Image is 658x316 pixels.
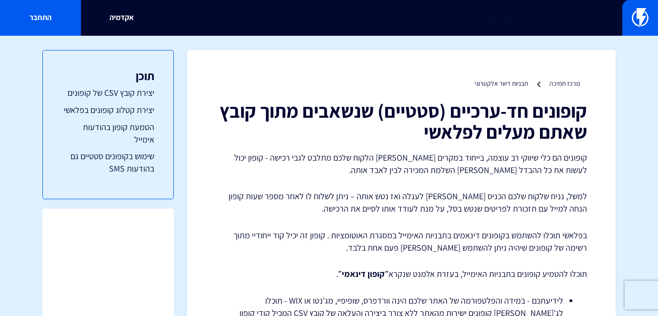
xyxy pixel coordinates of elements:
[62,87,154,99] a: יצירת קובץ CSV של קופונים
[62,121,154,145] a: הטמעת קופון בהודעות אימייל
[216,229,587,254] p: בפלאשי תוכלו להשתמש בקופונים דינאמים בתבניות האימייל במסגרת האוטומציות . קופון זה יכיל קוד ייחודי...
[216,190,587,214] p: למשל, נניח שלקוח שלכם הכניס [PERSON_NAME] לעגלה ואז נטש אותה – ניתן לשלוח לו לאחר מספר שעות קופון...
[62,150,154,174] a: שימוש בקופונים סטטיים גם בהודעות SMS
[216,152,587,176] p: קופונים הם כלי שיווקי רב עוצמה, בייחוד במקרים [PERSON_NAME] הלקוח שלכם מתלבט לגבי רכישה - קופון י...
[131,7,526,29] input: חיפוש מהיר...
[549,79,580,88] a: מרכז תמיכה
[216,100,587,142] h1: קופונים חד-ערכיים (סטטיים) שנשאבים מתוך קובץ שאתם מעלים לפלאשי
[62,70,154,82] h3: תוכן
[475,79,528,88] a: תבניות דיוור אלקטרוני
[216,268,587,280] p: תוכלו להטמיע קופונים בתבניות האימייל, בעזרת אלמנט שנקרא .
[62,104,154,116] a: יצירת קטלוג קופונים בפלאשי
[338,268,389,279] strong: ״קופון דינאמי״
